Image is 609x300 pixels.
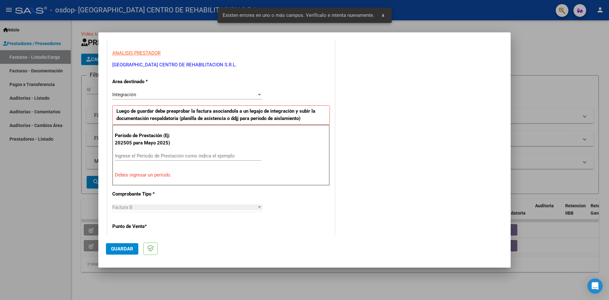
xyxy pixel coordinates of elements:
div: Open Intercom Messenger [587,278,603,294]
p: Debes ingresar un período. [115,171,327,179]
span: Integración [112,92,136,97]
p: Comprobante Tipo * [112,190,178,198]
p: Area destinado * [112,78,178,85]
span: Factura B [112,204,132,210]
span: ANALISIS PRESTADOR [112,50,160,56]
span: x [382,12,384,18]
p: [GEOGRAPHIC_DATA] CENTRO DE REHABILITACION S.R.L. [112,61,330,69]
p: Punto de Venta [112,223,178,230]
span: Guardar [111,246,133,252]
button: x [377,10,389,21]
p: Período de Prestación (Ej: 202505 para Mayo 2025) [115,132,179,146]
strong: Luego de guardar debe preaprobar la factura asociandola a un legajo de integración y subir la doc... [116,108,315,121]
span: Existen errores en uno o más campos. Verifícalo e intenta nuevamente. [223,12,374,18]
button: Guardar [106,243,138,255]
